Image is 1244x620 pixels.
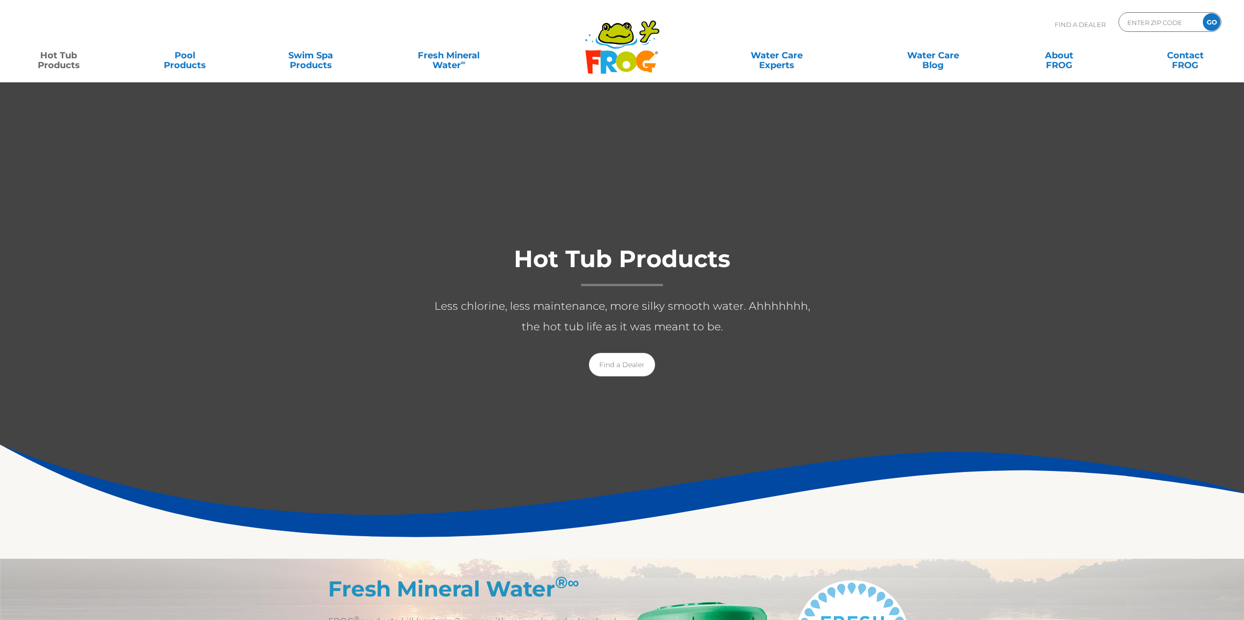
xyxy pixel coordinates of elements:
[461,58,466,66] sup: ∞
[589,353,655,376] a: Find a Dealer
[885,46,983,65] a: Water CareBlog
[1010,46,1108,65] a: AboutFROG
[426,246,818,286] h1: Hot Tub Products
[1136,46,1234,65] a: ContactFROG
[568,572,580,592] em: ∞
[555,572,580,592] sup: ®
[1203,13,1220,31] input: GO
[10,46,108,65] a: Hot TubProducts
[387,46,510,65] a: Fresh MineralWater∞
[262,46,360,65] a: Swim SpaProducts
[1055,12,1106,37] p: Find A Dealer
[1126,15,1193,29] input: Zip Code Form
[697,46,857,65] a: Water CareExperts
[328,576,622,601] h2: Fresh Mineral Water
[136,46,234,65] a: PoolProducts
[426,296,818,337] p: Less chlorine, less maintenance, more silky smooth water. Ahhhhhhh, the hot tub life as it was me...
